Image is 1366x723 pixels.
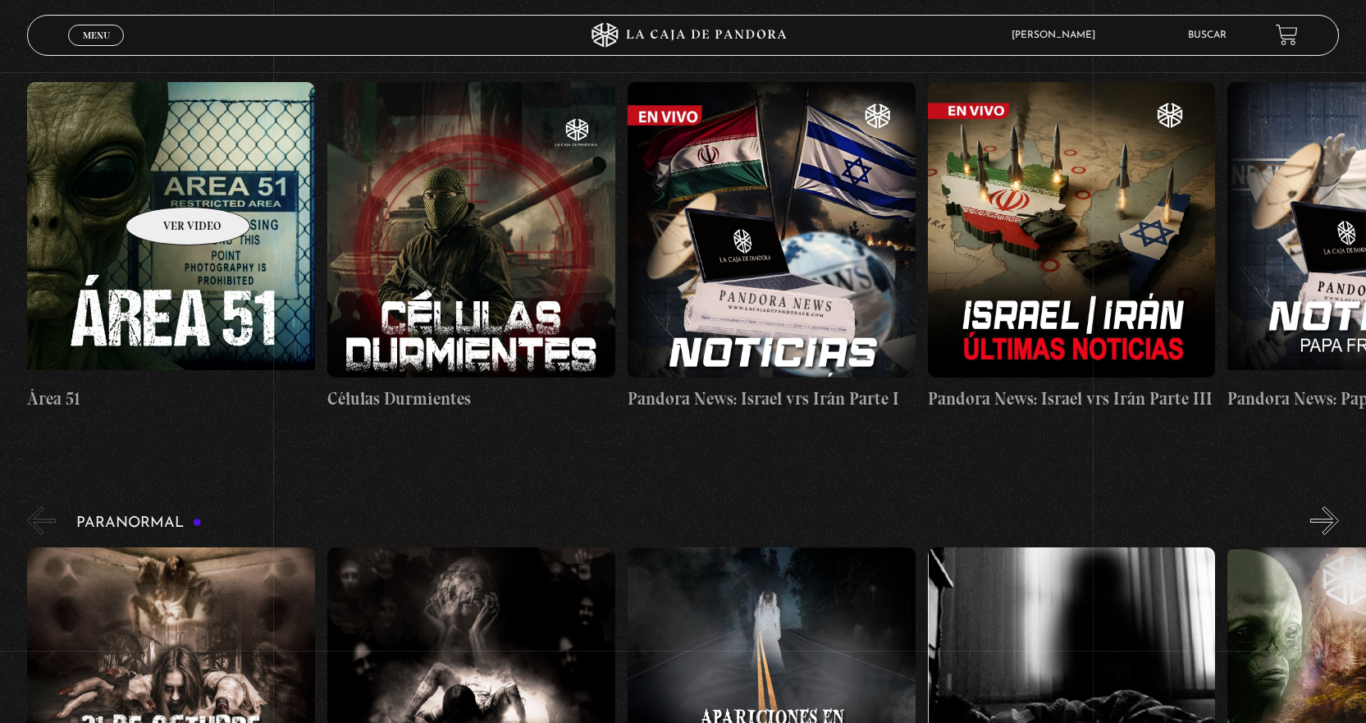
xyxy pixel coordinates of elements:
[327,386,615,412] h4: Células Durmientes
[27,57,315,438] a: Área 51
[27,386,315,412] h4: Área 51
[27,16,56,44] button: Previous
[1003,30,1112,40] span: [PERSON_NAME]
[1310,506,1339,535] button: Next
[928,57,1216,438] a: Pandora News: Israel vrs Irán Parte III
[327,57,615,438] a: Células Durmientes
[1188,30,1227,40] a: Buscar
[77,43,116,55] span: Cerrar
[1276,24,1298,46] a: View your shopping cart
[27,506,56,535] button: Previous
[928,386,1216,412] h4: Pandora News: Israel vrs Irán Parte III
[76,515,202,531] h3: Paranormal
[83,30,110,40] span: Menu
[628,386,916,412] h4: Pandora News: Israel vrs Irán Parte I
[628,57,916,438] a: Pandora News: Israel vrs Irán Parte I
